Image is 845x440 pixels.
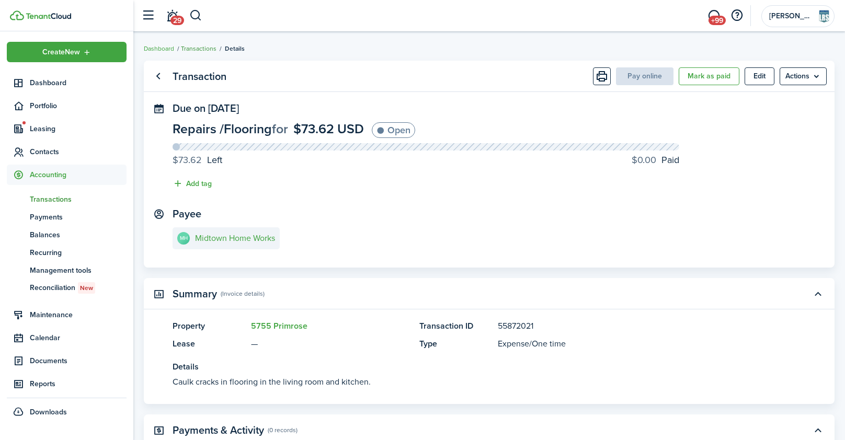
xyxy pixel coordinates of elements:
[7,261,127,279] a: Management tools
[30,407,67,418] span: Downloads
[181,44,216,53] a: Transactions
[30,123,127,134] span: Leasing
[162,3,182,29] a: Notifications
[173,208,201,220] panel-main-title: Payee
[532,338,566,350] span: One time
[144,44,174,53] a: Dashboard
[7,279,127,297] a: ReconciliationNew
[7,374,127,394] a: Reports
[632,153,679,167] progress-caption-label: Paid
[815,8,832,25] img: Lickliter Realty Services LLC
[419,320,493,332] panel-main-title: Transaction ID
[138,6,158,26] button: Open sidebar
[177,232,190,245] avatar-text: MH
[30,247,127,258] span: Recurring
[30,194,127,205] span: Transactions
[173,320,246,332] panel-main-title: Property
[173,153,222,167] progress-caption-label: Left
[498,338,774,350] panel-main-description: /
[268,425,298,435] panel-main-subtitle: (0 records)
[780,67,827,85] button: Open menu
[728,7,746,25] button: Open resource center
[30,100,127,111] span: Portfolio
[593,67,611,85] button: Print
[173,361,774,373] panel-main-title: Details
[173,71,226,83] panel-main-title: Transaction
[170,16,184,25] span: 29
[372,122,415,138] status: Open
[173,227,280,249] a: MHMidtown Home Works
[7,73,127,93] a: Dashboard
[30,169,127,180] span: Accounting
[809,421,827,439] button: Toggle accordion
[10,10,24,20] img: TenantCloud
[173,424,264,436] panel-main-title: Payments & Activity
[30,77,127,88] span: Dashboard
[189,7,202,25] button: Search
[173,153,202,167] progress-caption-label-value: $73.62
[30,146,127,157] span: Contacts
[7,42,127,62] button: Open menu
[173,288,217,300] panel-main-title: Summary
[30,355,127,366] span: Documents
[173,119,272,138] span: Repairs / Flooring
[498,320,774,332] panel-main-description: 55872021
[173,338,246,350] panel-main-title: Lease
[26,13,71,19] img: TenantCloud
[679,67,739,85] button: Mark as paid
[80,283,93,293] span: New
[704,3,724,29] a: Messaging
[293,119,364,138] span: $73.62 USD
[30,332,127,343] span: Calendar
[173,178,212,190] button: Add tag
[42,49,80,56] span: Create New
[632,153,656,167] progress-caption-label-value: $0.00
[498,338,529,350] span: Expense
[7,190,127,208] a: Transactions
[30,212,127,223] span: Payments
[173,100,239,116] span: Due on [DATE]
[30,309,127,320] span: Maintenance
[30,229,127,240] span: Balances
[780,67,827,85] menu-btn: Actions
[173,376,774,388] panel-main-description: Caulk cracks in flooring in the living room and kitchen.
[195,234,275,243] e-details-info-title: Midtown Home Works
[251,320,307,332] a: 5755 Primrose
[745,67,774,85] button: Edit
[221,289,265,298] panel-main-subtitle: (Invoice details)
[251,338,409,350] panel-main-description: —
[272,119,288,138] span: for
[7,244,127,261] a: Recurring
[30,265,127,276] span: Management tools
[30,378,127,389] span: Reports
[7,226,127,244] a: Balances
[709,16,726,25] span: +99
[149,67,167,85] a: Go back
[30,282,127,294] span: Reconciliation
[144,320,835,404] panel-main-body: Toggle accordion
[225,44,245,53] span: Details
[769,13,811,20] span: Lickliter Realty Services LLC
[7,208,127,226] a: Payments
[809,285,827,303] button: Toggle accordion
[419,338,493,350] panel-main-title: Type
